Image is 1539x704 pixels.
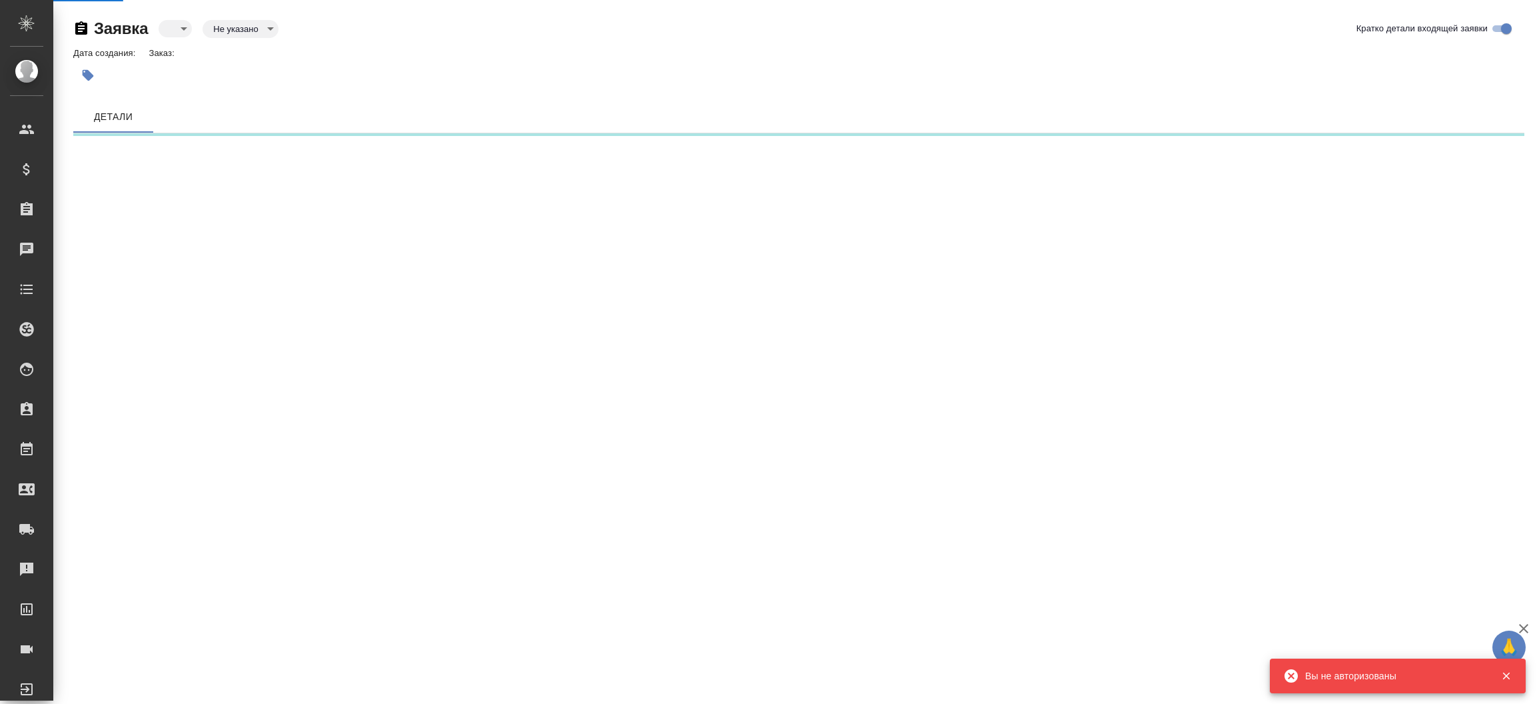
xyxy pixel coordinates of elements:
[1498,633,1520,661] span: 🙏
[73,21,89,37] button: Скопировать ссылку
[1356,22,1488,35] span: Кратко детали входящей заявки
[73,61,103,90] button: Добавить тэг
[81,109,145,125] span: Детали
[149,48,177,58] p: Заказ:
[1305,669,1481,683] div: Вы не авторизованы
[159,20,192,37] div: ​
[94,19,148,37] a: Заявка
[203,20,278,38] div: ​
[1492,670,1520,682] button: Закрыть
[1492,631,1526,664] button: 🙏
[209,23,262,35] button: Не указано
[73,48,139,58] p: Дата создания:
